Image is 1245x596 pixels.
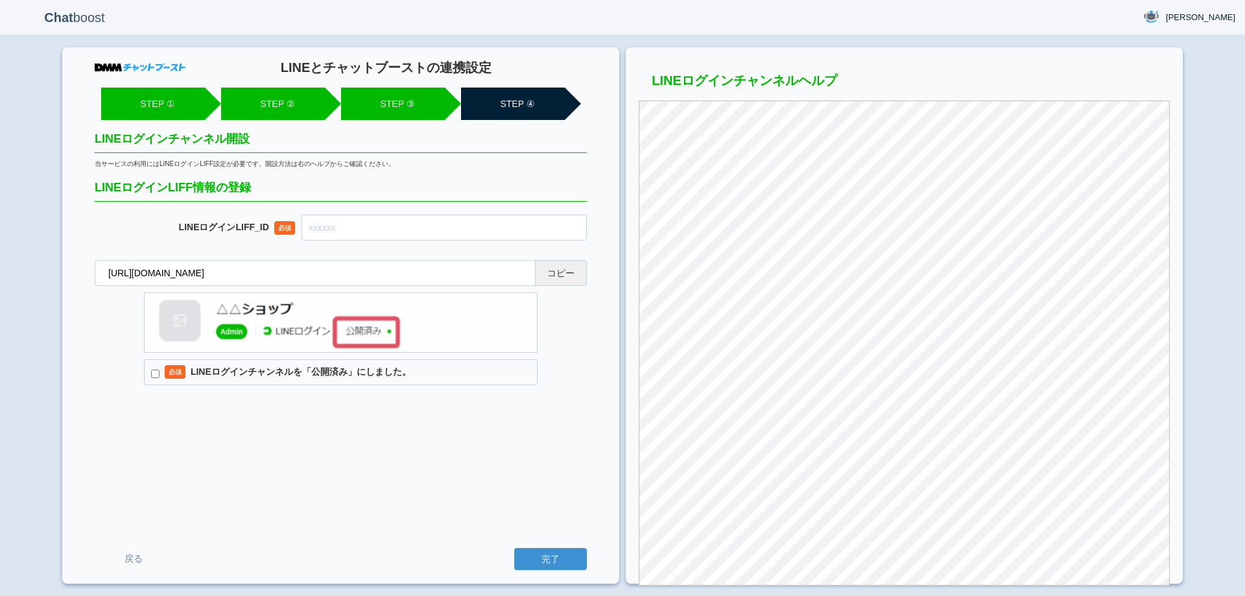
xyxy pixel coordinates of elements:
li: STEP ① [101,88,205,120]
input: 必須LINEログインチャンネルを「公開済み」にしました。 [151,370,160,378]
h3: LINEログインチャンネルヘルプ [639,73,1170,94]
img: DMMチャットブースト [95,64,185,71]
h2: LINEログインチャンネル開設 [95,133,587,153]
input: 完了 [514,548,587,570]
span: 必須 [274,221,295,235]
li: STEP ④ [461,88,565,120]
label: LINEログインチャンネルを「公開済み」にしました。 [144,359,538,385]
div: 当サービスの利用にはLINEログインLIFF設定が必要です。開設方法は右のヘルプからご確認ください。 [95,160,587,169]
b: Chat [44,10,73,25]
span: 必須 [165,365,185,379]
img: LINEログインチャンネル情報の登録確認 [144,292,538,353]
img: User Image [1143,8,1159,25]
h2: LINEログインLIFF情報の登録 [95,182,587,202]
li: STEP ② [221,88,325,120]
h1: LINEとチャットブーストの連携設定 [185,60,587,75]
dt: LINEログインLIFF_ID [95,222,302,233]
button: コピー [535,260,587,286]
li: STEP ③ [341,88,445,120]
p: boost [10,1,139,34]
a: 戻る [95,547,172,571]
input: xxxxxx [302,215,587,241]
span: [PERSON_NAME] [1166,11,1235,24]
